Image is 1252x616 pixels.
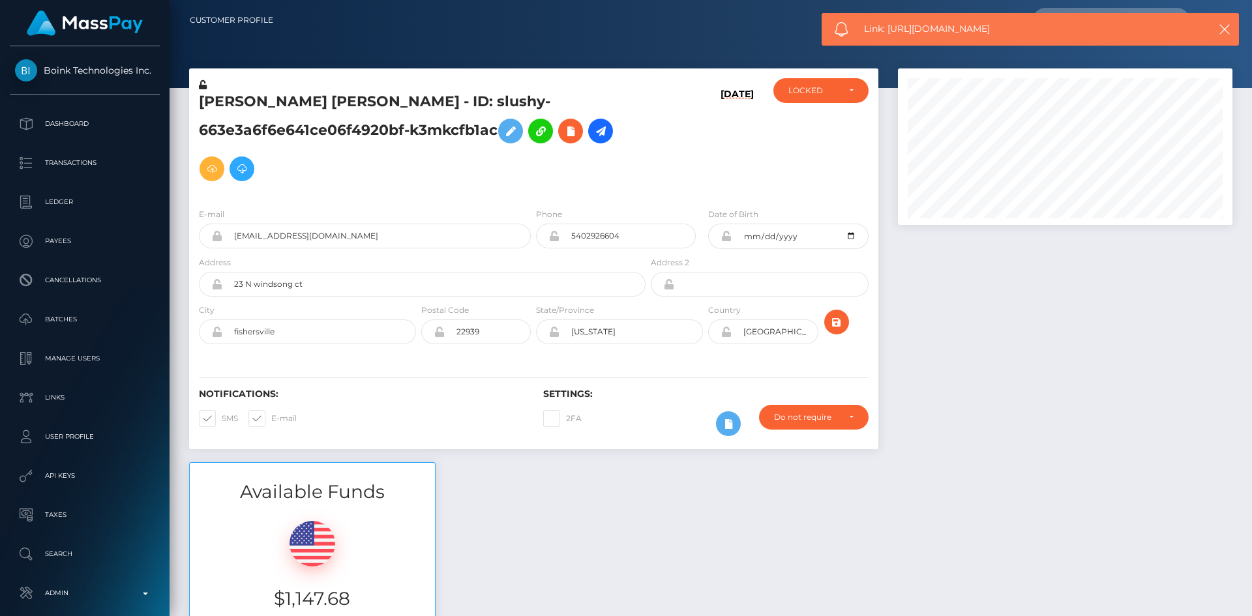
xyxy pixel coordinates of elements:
[708,304,741,316] label: Country
[248,410,297,427] label: E-mail
[10,186,160,218] a: Ledger
[199,92,638,188] h5: [PERSON_NAME] [PERSON_NAME] - ID: slushy-663e3a6f6e641ce06f4920bf-k3mkcfb1ac
[10,108,160,140] a: Dashboard
[15,192,155,212] p: Ledger
[10,342,160,375] a: Manage Users
[543,410,582,427] label: 2FA
[421,304,469,316] label: Postal Code
[10,147,160,179] a: Transactions
[10,303,160,336] a: Batches
[15,231,155,251] p: Payees
[190,479,435,505] h3: Available Funds
[536,304,594,316] label: State/Province
[15,349,155,368] p: Manage Users
[15,544,155,564] p: Search
[15,466,155,486] p: API Keys
[199,304,215,316] label: City
[1033,8,1155,33] input: Search...
[199,389,524,400] h6: Notifications:
[10,577,160,609] a: Admin
[10,264,160,297] a: Cancellations
[588,119,613,143] a: Initiate Payout
[290,521,335,566] img: USD.png
[708,209,758,220] label: Date of Birth
[15,505,155,525] p: Taxes
[10,538,160,570] a: Search
[774,412,839,422] div: Do not require
[15,271,155,290] p: Cancellations
[10,225,160,257] a: Payees
[651,257,689,269] label: Address 2
[15,310,155,329] p: Batches
[15,388,155,407] p: Links
[15,427,155,447] p: User Profile
[199,209,224,220] label: E-mail
[200,586,425,611] h3: $1,147.68
[759,405,869,430] button: Do not require
[543,389,868,400] h6: Settings:
[721,89,754,192] h6: [DATE]
[10,460,160,492] a: API Keys
[199,410,238,427] label: SMS
[15,114,155,134] p: Dashboard
[864,22,1186,36] span: Link: [URL][DOMAIN_NAME]
[199,257,231,269] label: Address
[15,59,37,81] img: Boink Technologies Inc.
[788,85,839,96] div: LOCKED
[10,381,160,414] a: Links
[15,583,155,603] p: Admin
[27,10,143,36] img: MassPay Logo
[536,209,562,220] label: Phone
[15,153,155,173] p: Transactions
[10,499,160,531] a: Taxes
[190,7,273,34] a: Customer Profile
[10,420,160,453] a: User Profile
[10,65,160,76] span: Boink Technologies Inc.
[773,78,869,103] button: LOCKED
